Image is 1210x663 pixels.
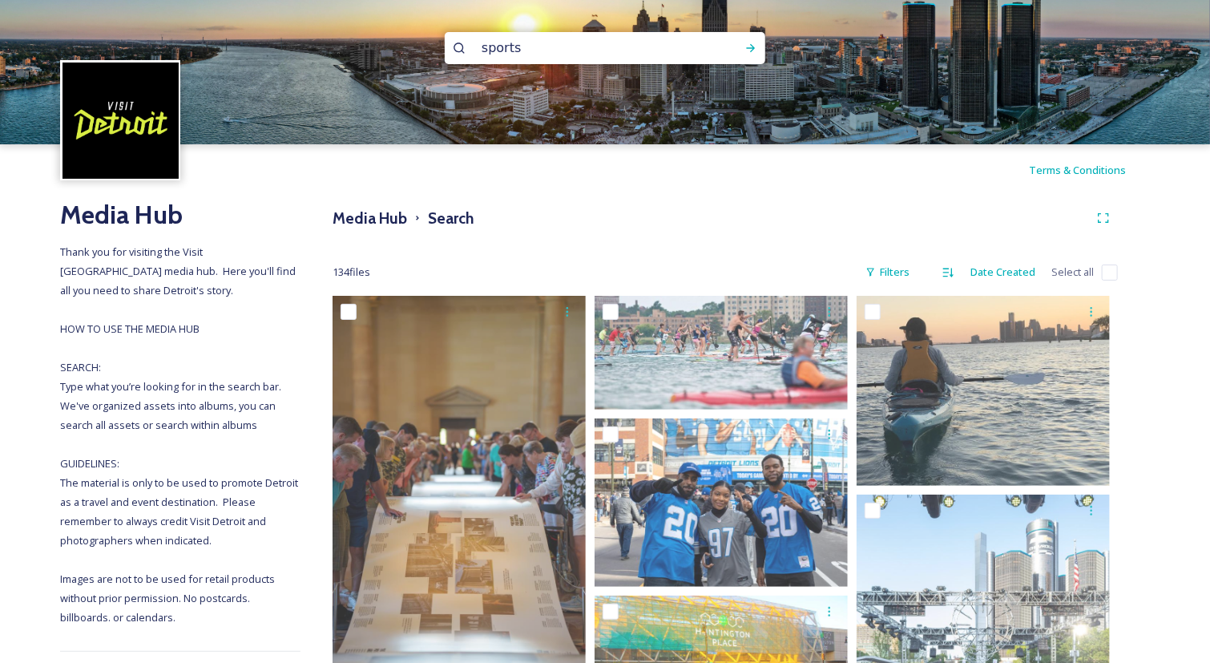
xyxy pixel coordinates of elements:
[1029,160,1150,180] a: Terms & Conditions
[1029,163,1126,177] span: Terms & Conditions
[1051,265,1094,280] span: Select all
[60,245,300,625] span: Thank you for visiting the Visit [GEOGRAPHIC_DATA] media hub. Here you'll find all you need to sh...
[595,296,848,409] img: Belle Isle (6).jpg
[333,265,370,280] span: 134 file s
[60,196,300,234] h2: Media Hub
[857,296,1110,486] img: IMG_6698-Kayaking-PhotoCredit_Detroit_Outpost.jpg
[595,418,848,588] img: 5f0907f07791862aae12c043aa0997ae88c9ae95d411c5b2bd913bf460a076b2.jpg
[428,207,474,230] h3: Search
[333,207,407,230] h3: Media Hub
[962,257,1043,288] div: Date Created
[63,63,179,179] img: VISIT%20DETROIT%20LOGO%20-%20BLACK%20BACKGROUND.png
[857,257,918,288] div: Filters
[474,30,693,66] input: Search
